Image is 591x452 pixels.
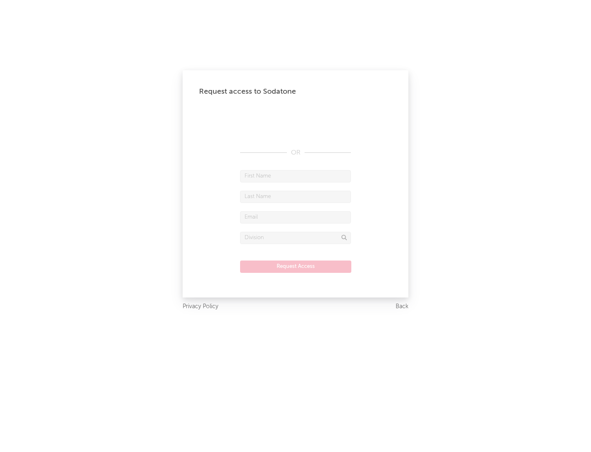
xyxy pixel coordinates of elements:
input: Division [240,232,351,244]
div: Request access to Sodatone [199,87,392,97]
input: First Name [240,170,351,182]
a: Privacy Policy [183,302,218,312]
div: OR [240,148,351,158]
input: Email [240,211,351,224]
input: Last Name [240,191,351,203]
button: Request Access [240,261,351,273]
a: Back [396,302,408,312]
